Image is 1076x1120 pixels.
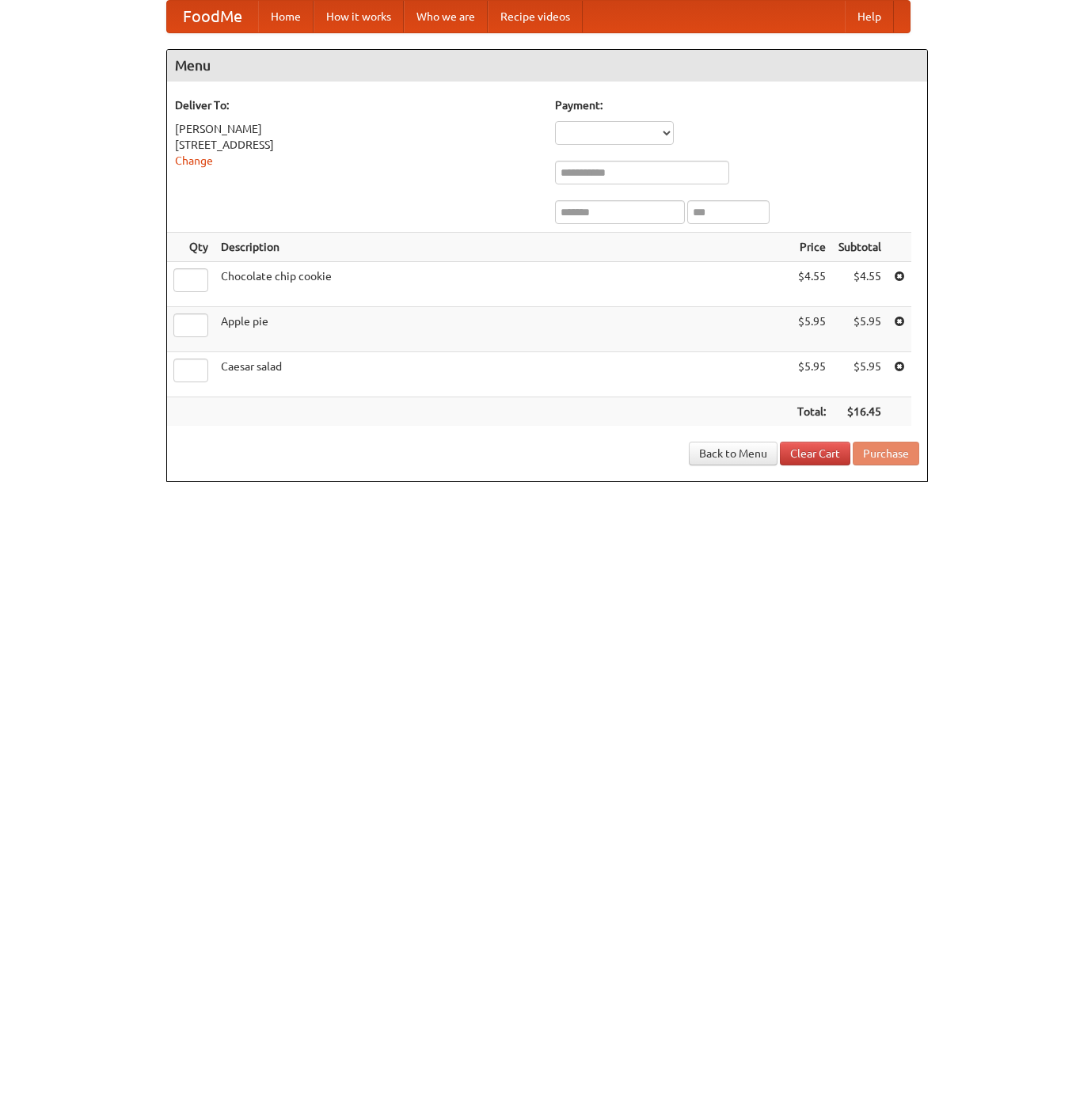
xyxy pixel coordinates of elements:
[780,442,850,465] a: Clear Cart
[832,352,888,397] td: $5.95
[215,262,791,307] td: Chocolate chip cookie
[175,97,539,113] h5: Deliver To:
[832,397,888,427] th: $16.45
[791,262,832,307] td: $4.55
[791,233,832,262] th: Price
[175,154,213,167] a: Change
[791,307,832,352] td: $5.95
[167,1,258,32] a: FoodMe
[832,262,888,307] td: $4.55
[215,233,791,262] th: Description
[791,352,832,397] td: $5.95
[832,307,888,352] td: $5.95
[258,1,314,32] a: Home
[404,1,488,32] a: Who we are
[488,1,583,32] a: Recipe videos
[314,1,404,32] a: How it works
[215,307,791,352] td: Apple pie
[175,121,539,137] div: [PERSON_NAME]
[845,1,894,32] a: Help
[832,233,888,262] th: Subtotal
[215,352,791,397] td: Caesar salad
[555,97,919,113] h5: Payment:
[167,50,927,82] h4: Menu
[791,397,832,427] th: Total:
[853,442,919,465] button: Purchase
[689,442,778,465] a: Back to Menu
[167,233,215,262] th: Qty
[175,137,539,153] div: [STREET_ADDRESS]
